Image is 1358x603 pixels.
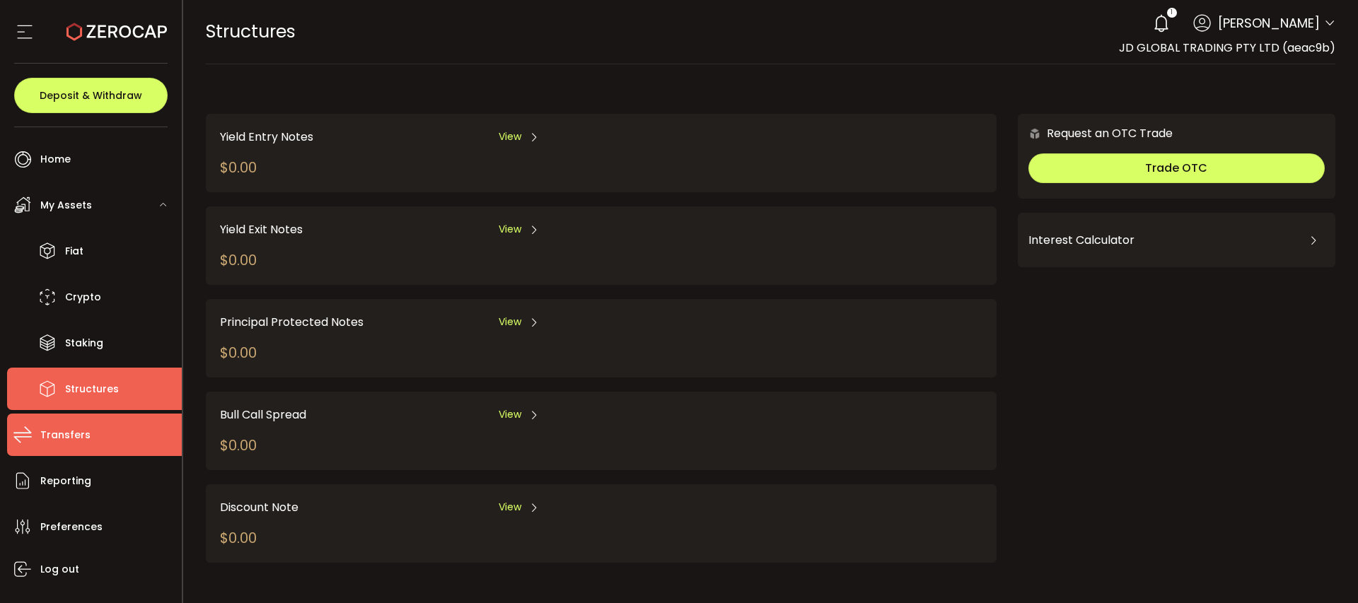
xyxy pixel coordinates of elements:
[65,379,119,399] span: Structures
[1028,223,1325,257] div: Interest Calculator
[1119,40,1335,56] span: JD GLOBAL TRADING PTY LTD (aeac9b)
[220,406,306,423] span: Bull Call Spread
[14,78,168,113] button: Deposit & Withdraw
[220,157,257,178] div: $0.00
[220,527,257,549] div: $0.00
[40,425,91,445] span: Transfers
[1145,160,1207,176] span: Trade OTC
[220,498,298,516] span: Discount Note
[40,149,71,170] span: Home
[1028,127,1041,140] img: 6nGpN7MZ9FLuBP83NiajKbTRY4UzlzQtBKtCrLLspmCkSvCZHBKvY3NxgQaT5JnOQREvtQ257bXeeSTueZfAPizblJ+Fe8JwA...
[499,222,521,237] span: View
[65,241,83,262] span: Fiat
[40,471,91,491] span: Reporting
[499,407,521,422] span: View
[220,250,257,271] div: $0.00
[1028,153,1325,183] button: Trade OTC
[65,287,101,308] span: Crypto
[1018,124,1173,142] div: Request an OTC Trade
[1190,450,1358,603] div: 聊天小组件
[1218,13,1320,33] span: [PERSON_NAME]
[40,517,103,537] span: Preferences
[1190,450,1358,603] iframe: Chat Widget
[220,221,303,238] span: Yield Exit Notes
[499,315,521,329] span: View
[220,313,364,331] span: Principal Protected Notes
[220,128,313,146] span: Yield Entry Notes
[220,342,257,363] div: $0.00
[499,500,521,515] span: View
[40,195,92,216] span: My Assets
[40,559,79,580] span: Log out
[499,129,521,144] span: View
[65,333,103,353] span: Staking
[206,19,296,44] span: Structures
[220,435,257,456] div: $0.00
[1171,8,1173,18] span: 1
[40,90,142,100] span: Deposit & Withdraw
